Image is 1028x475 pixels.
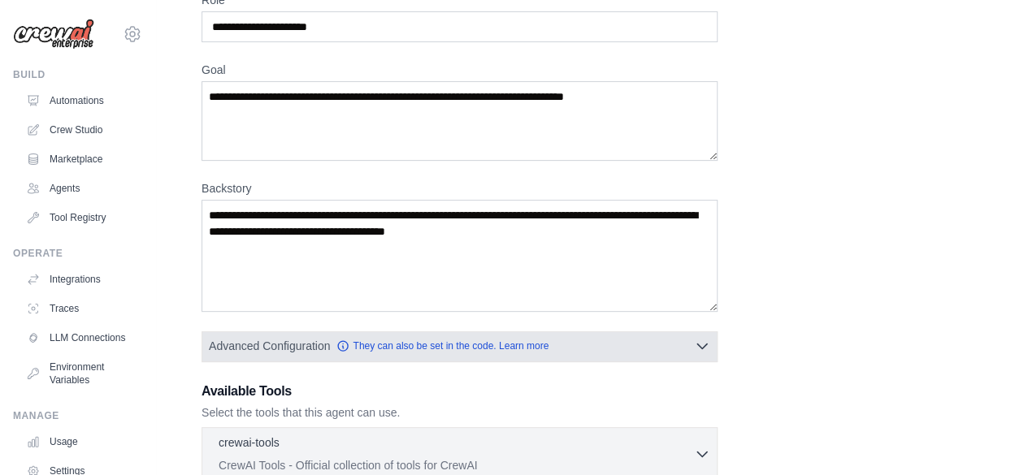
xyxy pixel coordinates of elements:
[202,180,718,196] label: Backstory
[20,429,142,455] a: Usage
[202,62,718,78] label: Goal
[13,409,142,422] div: Manage
[20,266,142,292] a: Integrations
[13,247,142,260] div: Operate
[20,146,142,172] a: Marketplace
[20,117,142,143] a: Crew Studio
[13,68,142,81] div: Build
[20,354,142,393] a: Environment Variables
[202,404,718,421] p: Select the tools that this agent can use.
[20,296,142,322] a: Traces
[20,325,142,351] a: LLM Connections
[202,382,718,401] h3: Available Tools
[209,434,710,473] button: crewai-tools CrewAI Tools - Official collection of tools for CrewAI
[219,434,280,451] p: crewai-tools
[202,331,717,361] button: Advanced Configuration They can also be set in the code. Learn more
[209,338,330,354] span: Advanced Configuration
[20,205,142,231] a: Tool Registry
[20,175,142,201] a: Agents
[336,339,549,352] a: They can also be set in the code. Learn more
[13,19,94,50] img: Logo
[219,457,694,473] p: CrewAI Tools - Official collection of tools for CrewAI
[20,88,142,114] a: Automations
